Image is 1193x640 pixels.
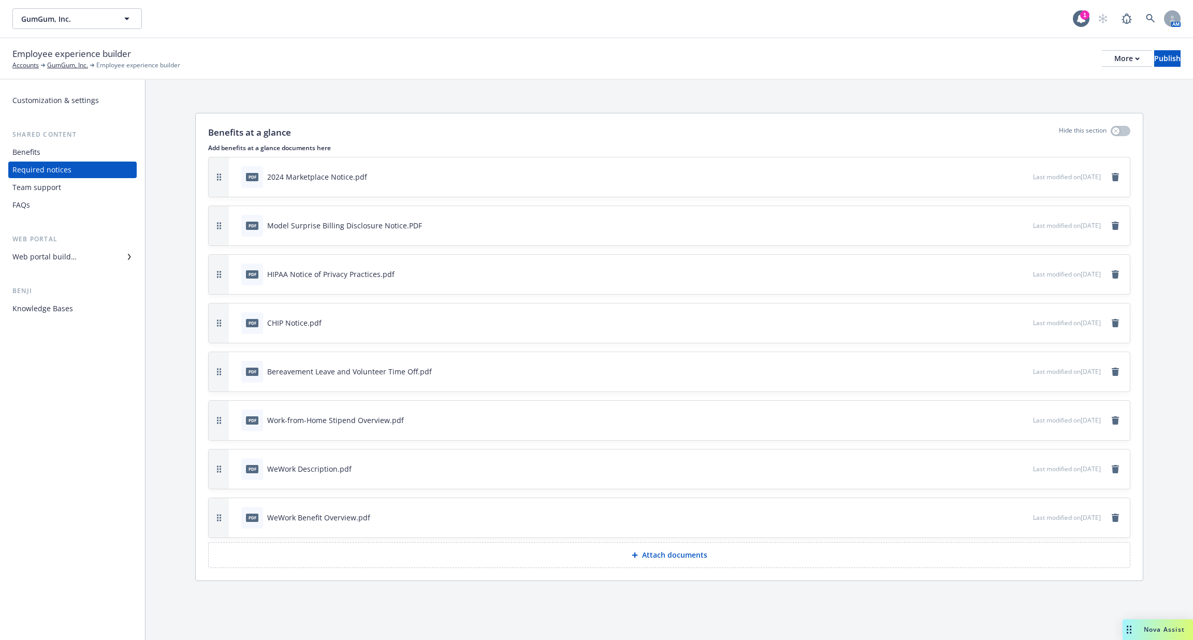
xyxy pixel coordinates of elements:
[1109,366,1122,378] a: remove
[1003,366,1011,377] button: download file
[8,234,137,244] div: Web portal
[267,171,367,182] div: 2024 Marketplace Notice.pdf
[1020,463,1029,474] button: preview file
[1020,171,1029,182] button: preview file
[8,92,137,109] a: Customization & settings
[1020,220,1029,231] button: preview file
[1003,171,1011,182] button: download file
[267,463,352,474] div: WeWork Description.pdf
[12,197,30,213] div: FAQs
[8,129,137,140] div: Shared content
[1109,220,1122,232] a: remove
[1154,51,1181,66] div: Publish
[267,220,422,231] div: Model Surprise Billing Disclosure Notice.PDF
[246,465,258,473] span: pdf
[1109,317,1122,329] a: remove
[267,366,432,377] div: Bereavement Leave and Volunteer Time Off.pdf
[1020,415,1029,426] button: preview file
[12,249,77,265] div: Web portal builder
[1020,512,1029,523] button: preview file
[12,179,61,196] div: Team support
[208,126,291,139] p: Benefits at a glance
[246,222,258,229] span: PDF
[1109,268,1122,281] a: remove
[246,368,258,375] span: pdf
[267,317,322,328] div: CHIP Notice.pdf
[267,512,370,523] div: WeWork Benefit Overview.pdf
[1033,416,1101,425] span: Last modified on [DATE]
[1003,415,1011,426] button: download file
[1114,51,1140,66] div: More
[12,300,73,317] div: Knowledge Bases
[47,61,88,70] a: GumGum, Inc.
[1102,50,1152,67] button: More
[208,542,1130,568] button: Attach documents
[1080,10,1089,20] div: 1
[1144,625,1185,634] span: Nova Assist
[1109,463,1122,475] a: remove
[1109,171,1122,183] a: remove
[21,13,111,24] span: GumGum, Inc.
[1003,512,1011,523] button: download file
[8,144,137,161] a: Benefits
[1123,619,1136,640] div: Drag to move
[1109,512,1122,524] a: remove
[8,249,137,265] a: Web portal builder
[1123,619,1193,640] button: Nova Assist
[1003,317,1011,328] button: download file
[246,173,258,181] span: pdf
[1020,269,1029,280] button: preview file
[1033,367,1101,376] span: Last modified on [DATE]
[246,416,258,424] span: pdf
[12,47,131,61] span: Employee experience builder
[1020,317,1029,328] button: preview file
[642,550,707,560] p: Attach documents
[1020,366,1029,377] button: preview file
[12,8,142,29] button: GumGum, Inc.
[1033,270,1101,279] span: Last modified on [DATE]
[1033,513,1101,522] span: Last modified on [DATE]
[1003,269,1011,280] button: download file
[1093,8,1113,29] a: Start snowing
[1033,318,1101,327] span: Last modified on [DATE]
[267,269,395,280] div: HIPAA Notice of Privacy Practices.pdf
[1116,8,1137,29] a: Report a Bug
[246,270,258,278] span: pdf
[8,162,137,178] a: Required notices
[1003,220,1011,231] button: download file
[1033,464,1101,473] span: Last modified on [DATE]
[12,162,71,178] div: Required notices
[8,197,137,213] a: FAQs
[8,286,137,296] div: Benji
[12,92,99,109] div: Customization & settings
[1003,463,1011,474] button: download file
[1140,8,1161,29] a: Search
[1033,221,1101,230] span: Last modified on [DATE]
[246,514,258,521] span: pdf
[246,319,258,327] span: pdf
[12,144,40,161] div: Benefits
[1109,414,1122,427] a: remove
[8,300,137,317] a: Knowledge Bases
[96,61,180,70] span: Employee experience builder
[208,143,1130,152] p: Add benefits at a glance documents here
[1154,50,1181,67] button: Publish
[267,415,404,426] div: Work-from-Home Stipend Overview.pdf
[1033,172,1101,181] span: Last modified on [DATE]
[12,61,39,70] a: Accounts
[8,179,137,196] a: Team support
[1059,126,1107,139] p: Hide this section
